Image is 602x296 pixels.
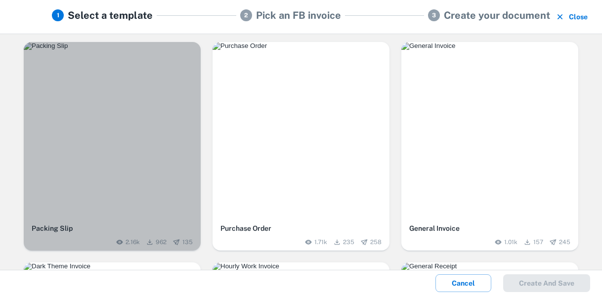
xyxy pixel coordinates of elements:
img: General Invoice [401,42,578,50]
span: 135 [182,238,193,247]
span: 235 [343,238,354,247]
img: General Receipt [401,262,578,270]
button: General InvoiceGeneral Invoice1.01k157245 [401,42,578,251]
h5: Select a template [68,8,153,23]
img: Hourly Work Invoice [213,262,389,270]
span: 258 [370,238,382,247]
h5: Create your document [444,8,550,23]
span: 2.16k [126,238,140,247]
img: Dark Theme Invoice [24,262,201,270]
span: 1.71k [314,238,327,247]
button: Packing SlipPacking Slip2.16k962135 [24,42,201,251]
span: 1.01k [504,238,517,247]
text: 3 [432,12,436,19]
text: 2 [244,12,248,19]
button: Cancel [435,274,491,292]
h6: Purchase Order [220,223,382,234]
span: 962 [156,238,167,247]
h6: General Invoice [409,223,570,234]
span: 157 [533,238,543,247]
img: Packing Slip [24,42,201,50]
img: Purchase Order [213,42,389,50]
h6: Packing Slip [32,223,193,234]
button: Purchase OrderPurchase Order1.71k235258 [213,42,389,251]
button: Close [554,8,590,26]
span: 245 [559,238,570,247]
text: 1 [57,12,59,19]
h5: Pick an FB invoice [256,8,341,23]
